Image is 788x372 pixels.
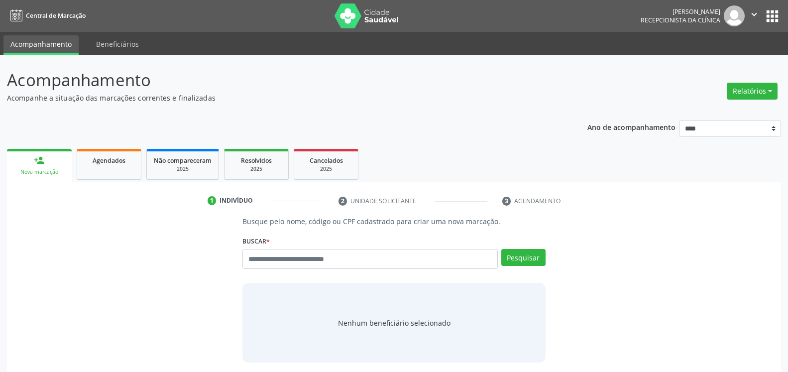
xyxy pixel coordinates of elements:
[26,11,86,20] span: Central de Marcação
[338,318,450,328] span: Nenhum beneficiário selecionado
[89,35,146,53] a: Beneficiários
[745,5,764,26] button: 
[587,121,675,133] p: Ano de acompanhamento
[14,168,65,176] div: Nova marcação
[749,9,760,20] i: 
[231,165,281,173] div: 2025
[641,7,720,16] div: [PERSON_NAME]
[208,196,217,205] div: 1
[242,234,270,249] label: Buscar
[641,16,720,24] span: Recepcionista da clínica
[301,165,351,173] div: 2025
[241,156,272,165] span: Resolvidos
[242,216,545,227] p: Busque pelo nome, código ou CPF cadastrado para criar uma nova marcação.
[154,165,212,173] div: 2025
[310,156,343,165] span: Cancelados
[724,5,745,26] img: img
[764,7,781,25] button: apps
[154,156,212,165] span: Não compareceram
[727,83,778,100] button: Relatórios
[3,35,79,55] a: Acompanhamento
[220,196,253,205] div: Indivíduo
[93,156,125,165] span: Agendados
[7,93,549,103] p: Acompanhe a situação das marcações correntes e finalizadas
[501,249,546,266] button: Pesquisar
[7,7,86,24] a: Central de Marcação
[7,68,549,93] p: Acompanhamento
[34,155,45,166] div: person_add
